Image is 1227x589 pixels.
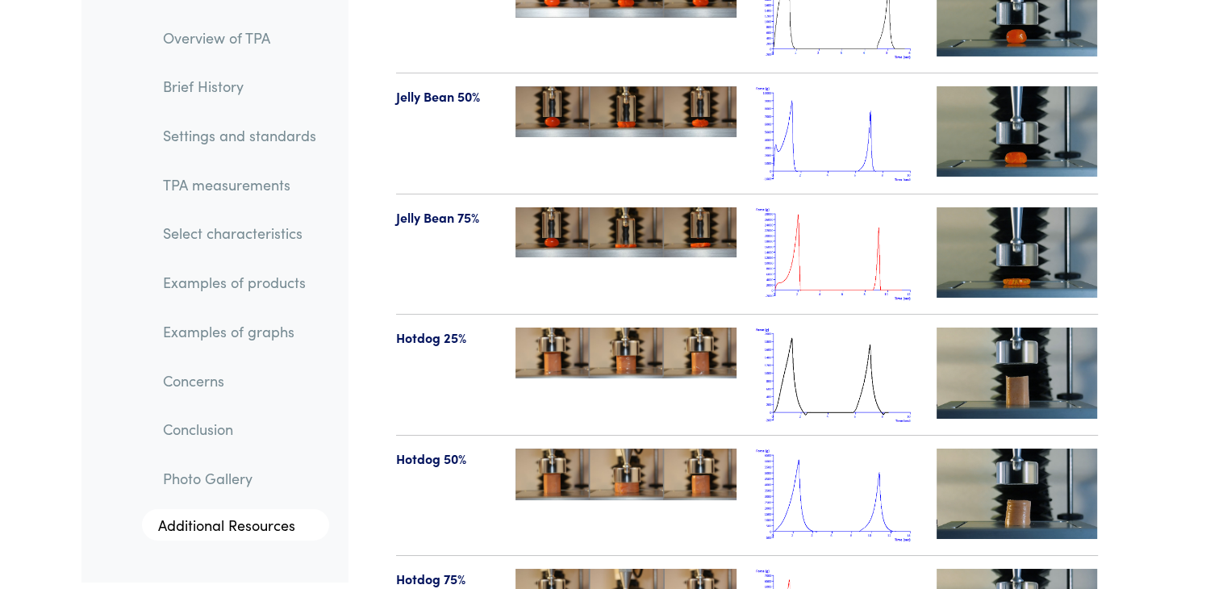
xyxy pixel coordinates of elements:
p: Jelly Bean 75% [396,207,497,228]
a: Concerns [150,362,329,399]
a: Select characteristics [150,215,329,253]
img: jellybean-videotn-50.jpg [937,86,1098,177]
img: jellybean-75-123-tpa.jpg [515,207,737,257]
a: Brief History [150,69,329,106]
a: Overview of TPA [150,19,329,56]
img: jellybean-videotn-75.jpg [937,207,1098,298]
img: hotdog-50-123-tpa.jpg [515,449,737,500]
a: Examples of graphs [150,313,329,350]
img: jellybean_tpa_50.png [756,86,917,181]
p: Hotdog 50% [396,449,497,470]
a: Photo Gallery [150,460,329,497]
p: Hotdog 25% [396,328,497,349]
img: hotdog-videotn-25.jpg [937,328,1098,418]
img: jellybean-50-123-tpa.jpg [515,86,737,137]
p: Jelly Bean 50% [396,86,497,107]
a: Examples of products [150,265,329,302]
a: Conclusion [150,411,329,449]
a: Additional Resources [142,509,329,541]
img: hotdog-videotn-50.jpg [937,449,1098,539]
img: hotdog-25-123-tpa.jpg [515,328,737,378]
img: hotdog_tpa_50.png [756,449,917,543]
a: TPA measurements [150,166,329,203]
a: Settings and standards [150,117,329,154]
img: hotdog_tpa_25.png [756,328,917,422]
img: jellybean_tpa_75.png [756,207,917,302]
